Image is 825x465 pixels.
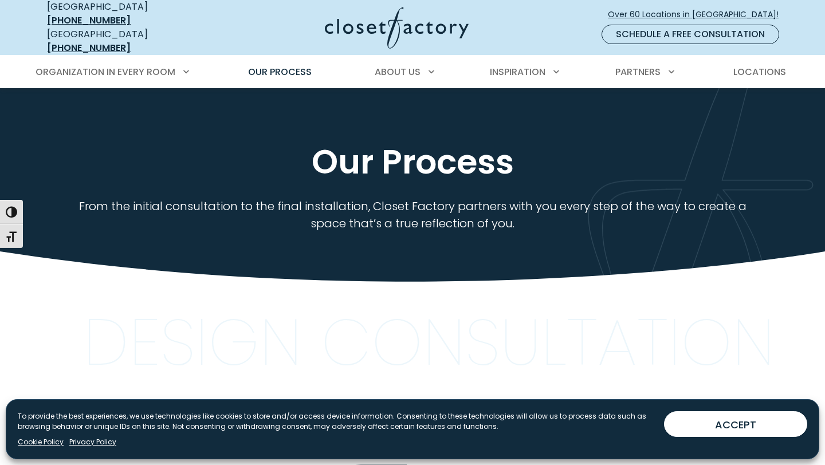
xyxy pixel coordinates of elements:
a: Over 60 Locations in [GEOGRAPHIC_DATA]! [607,5,788,25]
nav: Primary Menu [27,56,797,88]
div: [GEOGRAPHIC_DATA] [47,27,213,55]
button: ACCEPT [664,411,807,437]
p: Design Consultation [83,318,775,367]
a: Schedule a Free Consultation [602,25,779,44]
span: About Us [375,65,421,78]
span: Over 60 Locations in [GEOGRAPHIC_DATA]! [608,9,788,21]
p: To provide the best experiences, we use technologies like cookies to store and/or access device i... [18,411,655,432]
span: Locations [733,65,786,78]
a: Privacy Policy [69,437,116,447]
a: [PHONE_NUMBER] [47,41,131,54]
a: [PHONE_NUMBER] [47,14,131,27]
img: Closet Factory Logo [325,7,469,49]
span: Our Process [248,65,312,78]
a: Cookie Policy [18,437,64,447]
span: Organization in Every Room [36,65,175,78]
span: Partners [615,65,661,78]
span: Inspiration [490,65,545,78]
p: From the initial consultation to the final installation, Closet Factory partners with you every s... [76,198,749,232]
h1: Our Process [45,140,780,184]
